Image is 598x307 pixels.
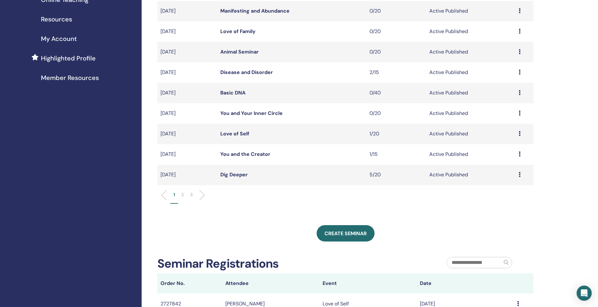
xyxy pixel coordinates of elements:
p: 1 [173,191,175,198]
a: You and the Creator [220,151,270,157]
td: 0/20 [366,1,426,21]
td: Active Published [426,62,516,83]
a: Basic DNA [220,89,245,96]
td: [DATE] [157,165,217,185]
span: Resources [41,14,72,24]
td: 5/20 [366,165,426,185]
td: Active Published [426,165,516,185]
td: [DATE] [157,124,217,144]
a: Love of Family [220,28,256,35]
td: Active Published [426,21,516,42]
td: 0/20 [366,42,426,62]
td: [DATE] [157,83,217,103]
td: 1/15 [366,144,426,165]
td: Active Published [426,83,516,103]
th: Order No. [157,273,222,293]
p: 2 [181,191,184,198]
span: Highlighted Profile [41,54,96,63]
td: Active Published [426,1,516,21]
a: Animal Seminar [220,48,259,55]
td: 2/15 [366,62,426,83]
a: Manifesting and Abundance [220,8,290,14]
td: Active Published [426,103,516,124]
td: 0/40 [366,83,426,103]
td: [DATE] [157,103,217,124]
p: 3 [190,191,193,198]
span: My Account [41,34,77,43]
a: Create seminar [317,225,375,242]
a: Dig Deeper [220,171,248,178]
td: [DATE] [157,21,217,42]
th: Date [417,273,514,293]
th: Attendee [222,273,319,293]
td: 0/20 [366,21,426,42]
span: Member Resources [41,73,99,82]
a: Disease and Disorder [220,69,273,76]
td: 0/20 [366,103,426,124]
td: 1/20 [366,124,426,144]
td: Active Published [426,124,516,144]
td: [DATE] [157,144,217,165]
span: Create seminar [324,230,367,237]
td: [DATE] [157,42,217,62]
th: Event [319,273,417,293]
div: Open Intercom Messenger [577,286,592,301]
td: [DATE] [157,62,217,83]
td: Active Published [426,42,516,62]
td: [DATE] [157,1,217,21]
a: You and Your Inner Circle [220,110,283,117]
td: Active Published [426,144,516,165]
a: Love of Self [220,130,249,137]
h2: Seminar Registrations [157,257,279,271]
